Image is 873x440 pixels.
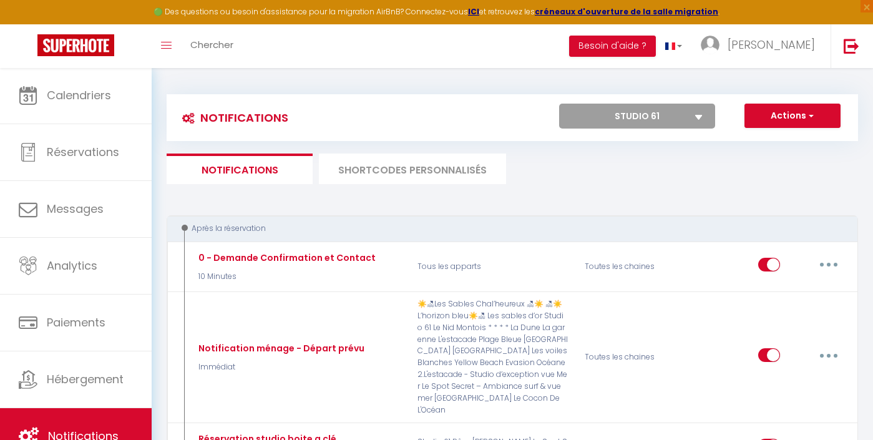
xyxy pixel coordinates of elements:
p: ☀️🏖Les Sables Chal’heureux 🏖☀️ 🏖☀️L’horizon bleu☀️🏖 Les sables d’or Studio 61 Le Nid Montois * * ... [409,298,577,416]
h3: Notifications [176,104,288,132]
p: 10 Minutes [195,271,376,283]
span: Calendriers [47,87,111,103]
a: ICI [468,6,479,17]
p: Tous les apparts [409,248,577,285]
p: Immédiat [195,361,364,373]
img: ... [701,36,719,54]
div: Notification ménage - Départ prévu [195,341,364,355]
div: Toutes les chaines [577,298,688,416]
div: Toutes les chaines [577,248,688,285]
img: Super Booking [37,34,114,56]
span: Messages [47,201,104,217]
a: créneaux d'ouverture de la salle migration [535,6,718,17]
a: ... [PERSON_NAME] [691,24,831,68]
span: Hébergement [47,371,124,387]
span: Analytics [47,258,97,273]
button: Besoin d'aide ? [569,36,656,57]
span: [PERSON_NAME] [728,37,815,52]
img: logout [844,38,859,54]
div: Après la réservation [178,223,834,235]
span: Paiements [47,315,105,330]
div: 0 - Demande Confirmation et Contact [195,251,376,265]
button: Actions [744,104,841,129]
li: SHORTCODES PERSONNALISÉS [319,154,506,184]
a: Chercher [181,24,243,68]
span: Chercher [190,38,233,51]
li: Notifications [167,154,313,184]
span: Réservations [47,144,119,160]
